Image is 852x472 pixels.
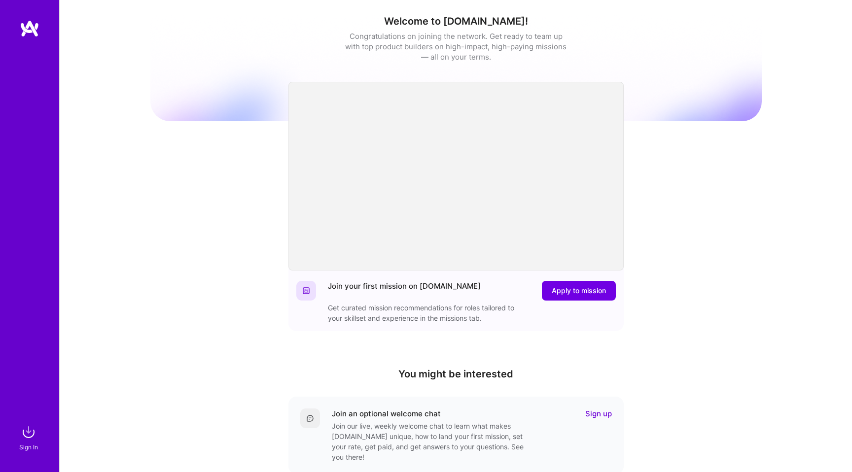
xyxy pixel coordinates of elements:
button: Apply to mission [542,281,616,301]
img: sign in [19,422,38,442]
span: Apply to mission [552,286,606,296]
iframe: video [288,82,624,270]
a: Sign up [585,408,612,419]
h1: Welcome to [DOMAIN_NAME]! [150,15,762,27]
div: Join your first mission on [DOMAIN_NAME] [328,281,481,301]
img: Website [302,287,310,295]
img: Comment [306,414,314,422]
div: Join our live, weekly welcome chat to learn what makes [DOMAIN_NAME] unique, how to land your fir... [332,421,529,462]
div: Join an optional welcome chat [332,408,441,419]
img: logo [20,20,39,37]
div: Congratulations on joining the network. Get ready to team up with top product builders on high-im... [345,31,567,62]
a: sign inSign In [21,422,38,452]
h4: You might be interested [288,368,624,380]
div: Get curated mission recommendations for roles tailored to your skillset and experience in the mis... [328,303,525,323]
div: Sign In [19,442,38,452]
